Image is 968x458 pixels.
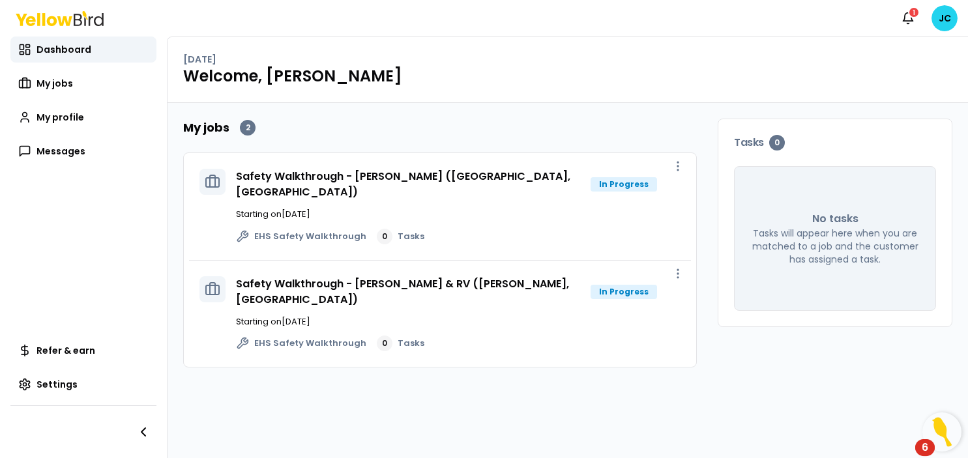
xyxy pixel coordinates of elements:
a: My profile [10,104,156,130]
span: EHS Safety Walkthrough [254,230,366,243]
span: Messages [37,145,85,158]
div: 0 [377,336,392,351]
a: 0Tasks [377,229,424,244]
button: 1 [895,5,921,31]
p: No tasks [812,211,858,227]
div: 2 [240,120,256,136]
h1: Welcome, [PERSON_NAME] [183,66,952,87]
p: [DATE] [183,53,216,66]
a: 0Tasks [377,336,424,351]
span: Dashboard [37,43,91,56]
div: In Progress [591,177,657,192]
div: 0 [377,229,392,244]
span: My profile [37,111,84,124]
a: Safety Walkthrough - [PERSON_NAME] & RV ([PERSON_NAME], [GEOGRAPHIC_DATA]) [236,276,569,307]
h3: Tasks [734,135,936,150]
a: Dashboard [10,36,156,63]
a: Messages [10,138,156,164]
a: Safety Walkthrough - [PERSON_NAME] ([GEOGRAPHIC_DATA], [GEOGRAPHIC_DATA]) [236,169,570,199]
div: In Progress [591,285,657,299]
button: Open Resource Center, 6 new notifications [922,412,961,451]
a: Settings [10,371,156,397]
span: JC [931,5,958,31]
a: Refer & earn [10,337,156,364]
span: My jobs [37,77,73,90]
div: 0 [769,135,785,150]
p: Starting on [DATE] [236,208,681,221]
span: Refer & earn [37,344,95,357]
span: Settings [37,378,78,391]
p: Tasks will appear here when you are matched to a job and the customer has assigned a task. [750,227,920,266]
a: My jobs [10,70,156,96]
span: EHS Safety Walkthrough [254,337,366,350]
div: 1 [908,7,920,18]
h2: My jobs [183,119,229,137]
p: Starting on [DATE] [236,315,681,328]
